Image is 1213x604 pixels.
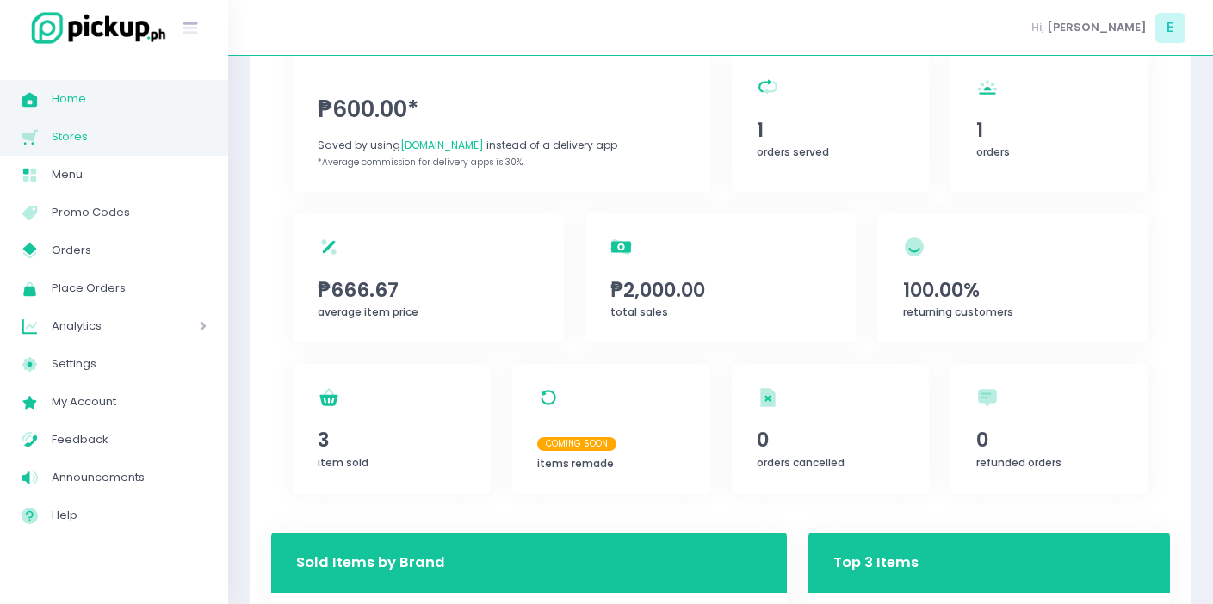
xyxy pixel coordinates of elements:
[732,53,930,192] a: 1orders served
[833,538,919,587] h3: Top 3 Items
[52,201,207,224] span: Promo Codes
[950,53,1148,192] a: 1orders
[537,456,614,471] span: items remade
[950,364,1148,494] a: 0refunded orders
[903,305,1013,319] span: returning customers
[976,115,1123,145] span: 1
[318,305,418,319] span: average item price
[318,275,538,305] span: ₱666.67
[52,277,207,299] span: Place Orders
[52,315,151,337] span: Analytics
[585,213,857,342] a: ₱2,000.00total sales
[610,275,831,305] span: ₱2,000.00
[52,428,207,451] span: Feedback
[318,156,523,169] span: *Average commission for delivery apps is 30%
[52,126,207,148] span: Stores
[537,437,616,451] span: Coming Soon
[52,466,207,489] span: Announcements
[318,425,465,454] span: 3
[318,455,368,470] span: item sold
[976,455,1061,470] span: refunded orders
[1155,13,1185,43] span: E
[976,425,1123,454] span: 0
[22,9,168,46] img: logo
[757,145,829,159] span: orders served
[52,504,207,527] span: Help
[52,239,207,262] span: Orders
[318,138,684,153] div: Saved by using instead of a delivery app
[52,353,207,375] span: Settings
[610,305,668,319] span: total sales
[757,455,845,470] span: orders cancelled
[293,364,491,494] a: 3item sold
[732,364,930,494] a: 0orders cancelled
[52,163,207,186] span: Menu
[296,552,445,573] h3: Sold Items by Brand
[1031,19,1044,36] span: Hi,
[318,93,684,126] span: ₱600.00*
[976,145,1010,159] span: orders
[877,213,1148,342] a: 100.00%returning customers
[757,425,904,454] span: 0
[757,115,904,145] span: 1
[52,88,207,110] span: Home
[52,391,207,413] span: My Account
[400,138,484,152] span: [DOMAIN_NAME]
[903,275,1123,305] span: 100.00%
[293,213,564,342] a: ₱666.67average item price
[1047,19,1147,36] span: [PERSON_NAME]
